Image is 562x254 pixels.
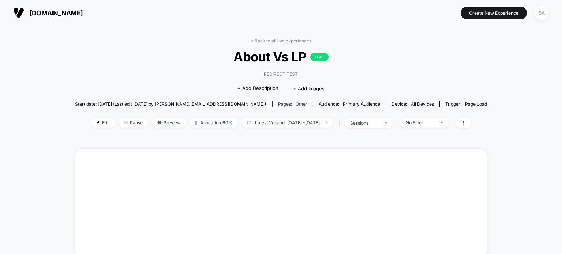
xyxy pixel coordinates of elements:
[411,101,434,107] span: all devices
[386,101,439,107] span: Device:
[535,6,549,20] div: SA
[445,101,487,107] div: Trigger:
[190,118,238,128] span: Allocation: 60%
[195,121,198,125] img: rebalance
[13,7,24,18] img: Visually logo
[75,101,266,107] span: Start date: [DATE] (Last edit [DATE] by [PERSON_NAME][EMAIL_ADDRESS][DOMAIN_NAME])
[350,120,379,126] div: sessions
[343,101,380,107] span: Primary Audience
[293,86,325,91] span: + Add Images
[532,5,551,20] button: SA
[242,118,333,128] span: Latest Version: [DATE] - [DATE]
[247,121,251,124] img: calendar
[337,118,345,128] span: |
[296,101,307,107] span: other
[97,121,100,124] img: edit
[91,118,115,128] span: Edit
[251,38,311,43] a: < Back to all live experiences
[11,7,85,19] button: [DOMAIN_NAME]
[152,118,186,128] span: Preview
[237,85,278,92] span: + Add Description
[319,101,380,107] div: Audience:
[441,122,443,123] img: end
[30,9,83,17] span: [DOMAIN_NAME]
[124,121,128,124] img: end
[310,53,329,61] p: LIVE
[465,101,487,107] span: Page Load
[406,120,435,125] div: No Filter
[325,122,328,123] img: end
[261,70,301,78] span: Redirect Test
[385,122,387,124] img: end
[461,7,527,19] button: Create New Experience
[95,49,467,64] span: About Vs LP
[119,118,148,128] span: Pause
[278,101,307,107] div: Pages:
